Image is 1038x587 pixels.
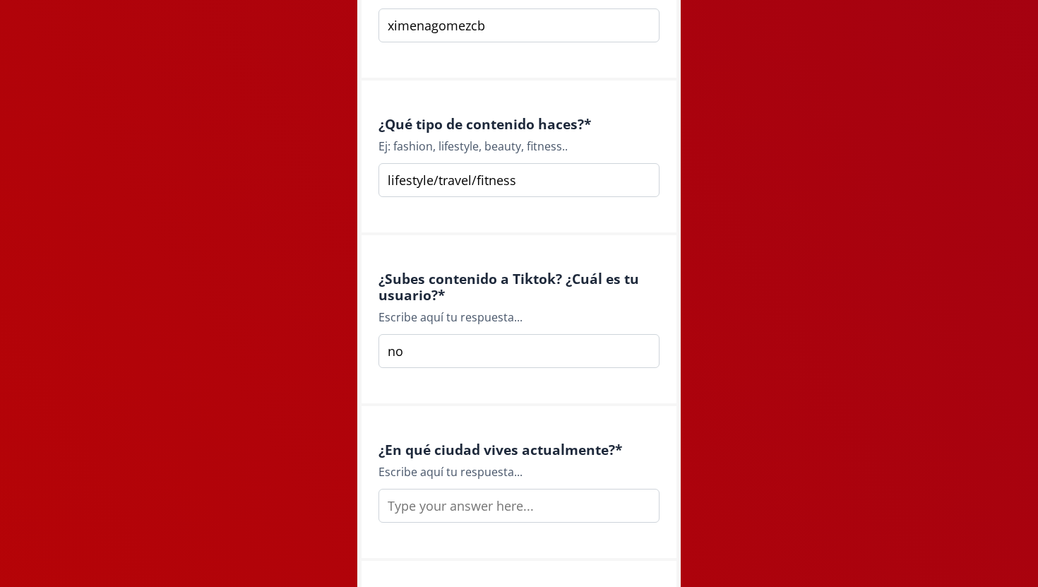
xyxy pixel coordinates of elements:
input: Type your answer here... [378,8,660,42]
input: Type your answer here... [378,489,660,523]
input: Type your answer here... [378,334,660,368]
h4: ¿Qué tipo de contenido haces? * [378,116,660,132]
div: Escribe aquí tu respuesta... [378,463,660,480]
h4: ¿En qué ciudad vives actualmente? * [378,441,660,458]
input: Type your answer here... [378,163,660,197]
div: Escribe aquí tu respuesta... [378,309,660,326]
div: Ej: fashion, lifestyle, beauty, fitness.. [378,138,660,155]
h4: ¿Subes contenido a Tiktok? ¿Cuál es tu usuario? * [378,271,660,303]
